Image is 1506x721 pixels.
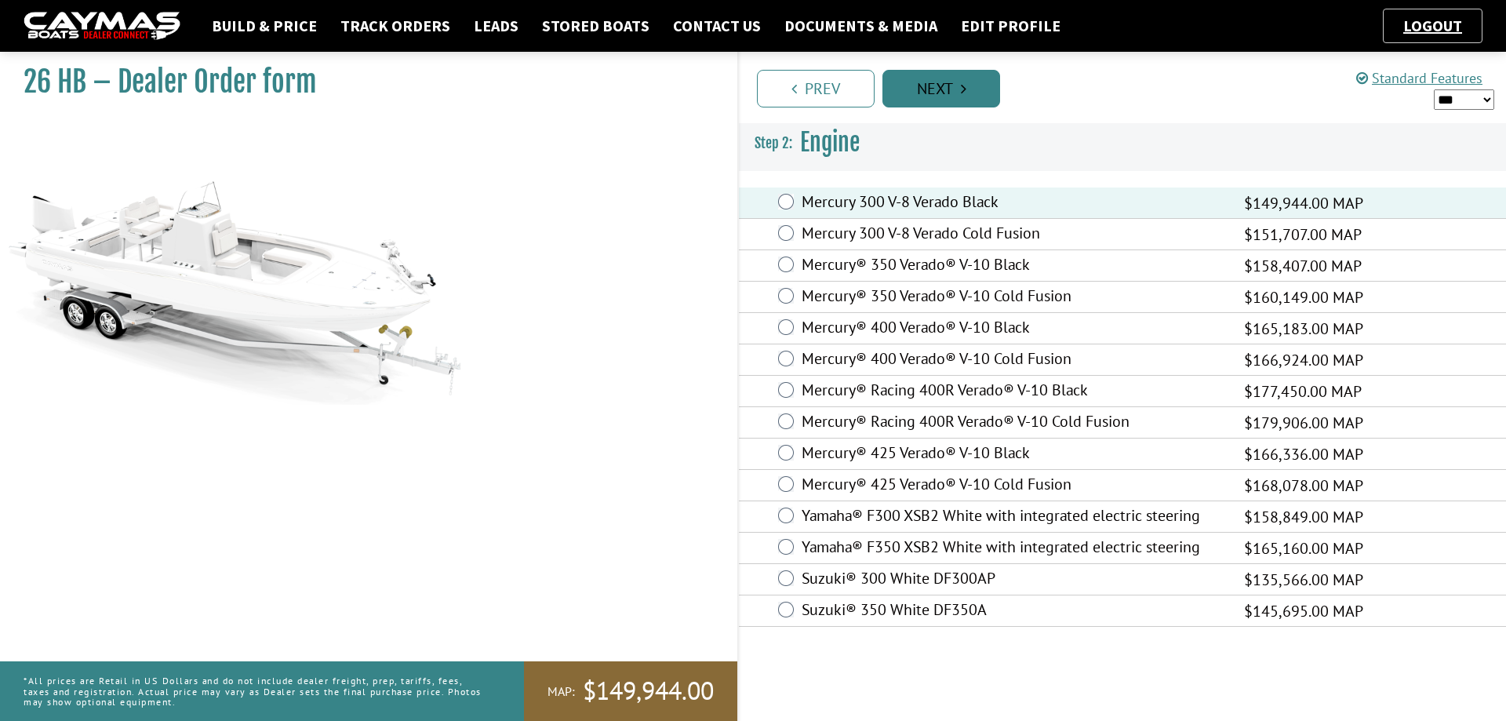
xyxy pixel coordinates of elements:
span: $165,160.00 MAP [1244,537,1363,560]
span: $179,906.00 MAP [1244,411,1363,435]
span: $166,924.00 MAP [1244,348,1363,372]
ul: Pagination [753,67,1506,107]
label: Yamaha® F350 XSB2 White with integrated electric steering [802,537,1224,560]
a: MAP:$149,944.00 [524,661,737,721]
label: Mercury 300 V-8 Verado Cold Fusion [802,224,1224,246]
a: Logout [1395,16,1470,35]
span: MAP: [547,683,575,700]
a: Track Orders [333,16,458,36]
a: Build & Price [204,16,325,36]
span: $145,695.00 MAP [1244,599,1363,623]
span: $160,149.00 MAP [1244,286,1363,309]
a: Documents & Media [777,16,945,36]
span: $135,566.00 MAP [1244,568,1363,592]
label: Mercury® 350 Verado® V-10 Cold Fusion [802,286,1224,309]
span: $149,944.00 MAP [1244,191,1363,215]
label: Suzuki® 350 White DF350A [802,600,1224,623]
a: Prev [757,70,875,107]
a: Edit Profile [953,16,1068,36]
label: Mercury® 400 Verado® V-10 Black [802,318,1224,340]
img: caymas-dealer-connect-2ed40d3bc7270c1d8d7ffb4b79bf05adc795679939227970def78ec6f6c03838.gif [24,12,180,41]
span: $158,407.00 MAP [1244,254,1362,278]
label: Mercury 300 V-8 Verado Black [802,192,1224,215]
a: Contact Us [665,16,769,36]
a: Standard Features [1356,69,1482,87]
label: Mercury® 425 Verado® V-10 Black [802,443,1224,466]
p: *All prices are Retail in US Dollars and do not include dealer freight, prep, tariffs, fees, taxe... [24,668,489,715]
span: $166,336.00 MAP [1244,442,1363,466]
span: $151,707.00 MAP [1244,223,1362,246]
h1: 26 HB – Dealer Order form [24,64,698,100]
a: Leads [466,16,526,36]
label: Mercury® 350 Verado® V-10 Black [802,255,1224,278]
span: $158,849.00 MAP [1244,505,1363,529]
label: Suzuki® 300 White DF300AP [802,569,1224,592]
label: Mercury® 425 Verado® V-10 Cold Fusion [802,475,1224,497]
label: Yamaha® F300 XSB2 White with integrated electric steering [802,506,1224,529]
a: Stored Boats [534,16,657,36]
span: $177,450.00 MAP [1244,380,1362,403]
label: Mercury® Racing 400R Verado® V-10 Black [802,381,1224,403]
h3: Engine [739,114,1506,172]
a: Next [882,70,1000,107]
span: $165,183.00 MAP [1244,317,1363,340]
label: Mercury® Racing 400R Verado® V-10 Cold Fusion [802,412,1224,435]
span: $149,944.00 [583,675,714,708]
span: $168,078.00 MAP [1244,474,1363,497]
label: Mercury® 400 Verado® V-10 Cold Fusion [802,349,1224,372]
